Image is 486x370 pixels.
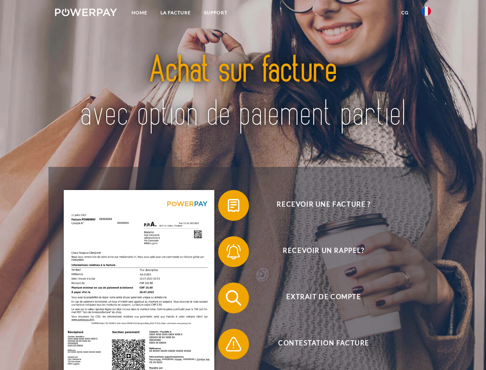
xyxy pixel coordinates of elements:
[229,329,418,360] span: Contestation Facture
[229,190,418,221] span: Recevoir une facture ?
[125,6,154,20] a: Home
[73,37,413,148] img: title-powerpay_fr.svg
[224,288,243,308] img: qb_search.svg
[197,6,234,20] a: Support
[218,329,418,360] button: Contestation Facture
[395,6,415,20] a: CG
[154,6,197,20] a: LA FACTURE
[55,8,117,16] img: logo-powerpay-white.svg
[224,242,243,261] img: qb_bell.svg
[218,236,418,267] button: Recevoir un rappel?
[218,190,418,221] button: Recevoir une facture ?
[422,7,431,16] img: fr
[224,196,243,215] img: qb_bill.svg
[218,283,418,313] button: Extrait de compte
[224,335,243,354] img: qb_warning.svg
[229,283,418,313] span: Extrait de compte
[229,236,418,267] span: Recevoir un rappel?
